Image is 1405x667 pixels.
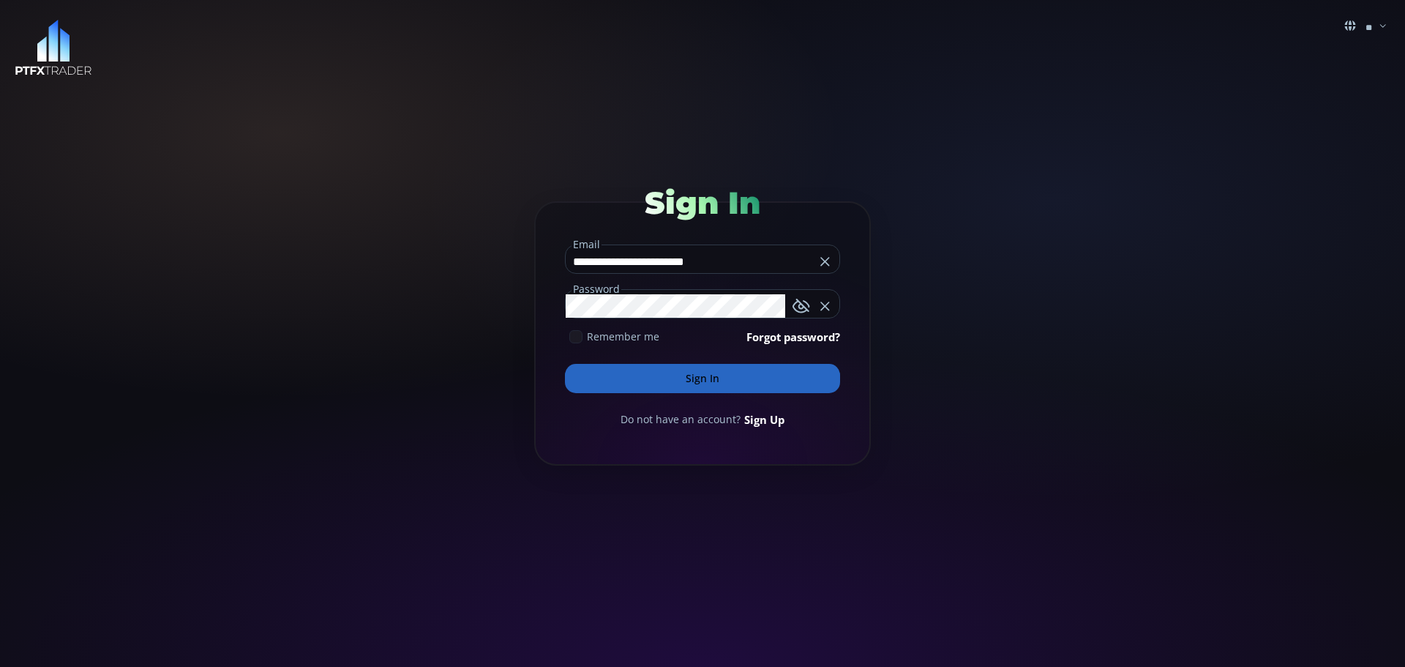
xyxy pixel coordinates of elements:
[746,329,840,345] a: Forgot password?
[565,411,840,428] div: Do not have an account?
[645,184,760,222] span: Sign In
[587,329,659,344] span: Remember me
[744,411,784,428] a: Sign Up
[15,20,92,76] img: LOGO
[565,364,840,393] button: Sign In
